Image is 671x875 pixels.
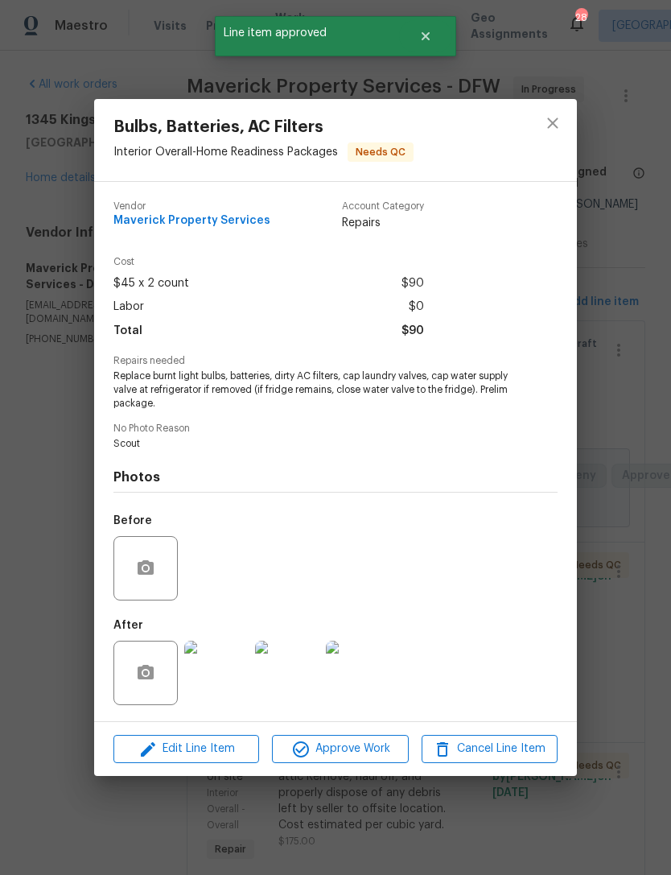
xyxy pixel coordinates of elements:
span: $90 [401,320,424,343]
span: Scout [113,437,513,451]
span: Labor [113,295,144,319]
div: 28 [575,10,587,26]
button: Cancel Line Item [422,735,558,763]
span: No Photo Reason [113,423,558,434]
h5: After [113,620,143,631]
button: Close [399,20,452,52]
h5: Before [113,515,152,526]
button: Approve Work [272,735,408,763]
span: Line item approved [215,16,399,50]
span: Cancel Line Item [426,739,553,759]
span: Approve Work [277,739,403,759]
h4: Photos [113,469,558,485]
span: Account Category [342,201,424,212]
span: Interior Overall - Home Readiness Packages [113,147,338,158]
button: close [533,104,572,142]
button: Edit Line Item [113,735,259,763]
span: Bulbs, Batteries, AC Filters [113,118,414,136]
span: Maverick Property Services [113,215,270,227]
span: $90 [401,272,424,295]
span: $0 [409,295,424,319]
span: Vendor [113,201,270,212]
span: Needs QC [349,144,412,160]
span: $45 x 2 count [113,272,189,295]
span: Repairs needed [113,356,558,366]
span: Edit Line Item [118,739,254,759]
span: Total [113,320,142,343]
span: Repairs [342,215,424,231]
span: Cost [113,257,424,267]
span: Replace burnt light bulbs, batteries, dirty AC filters, cap laundry valves, cap water supply valv... [113,369,513,410]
